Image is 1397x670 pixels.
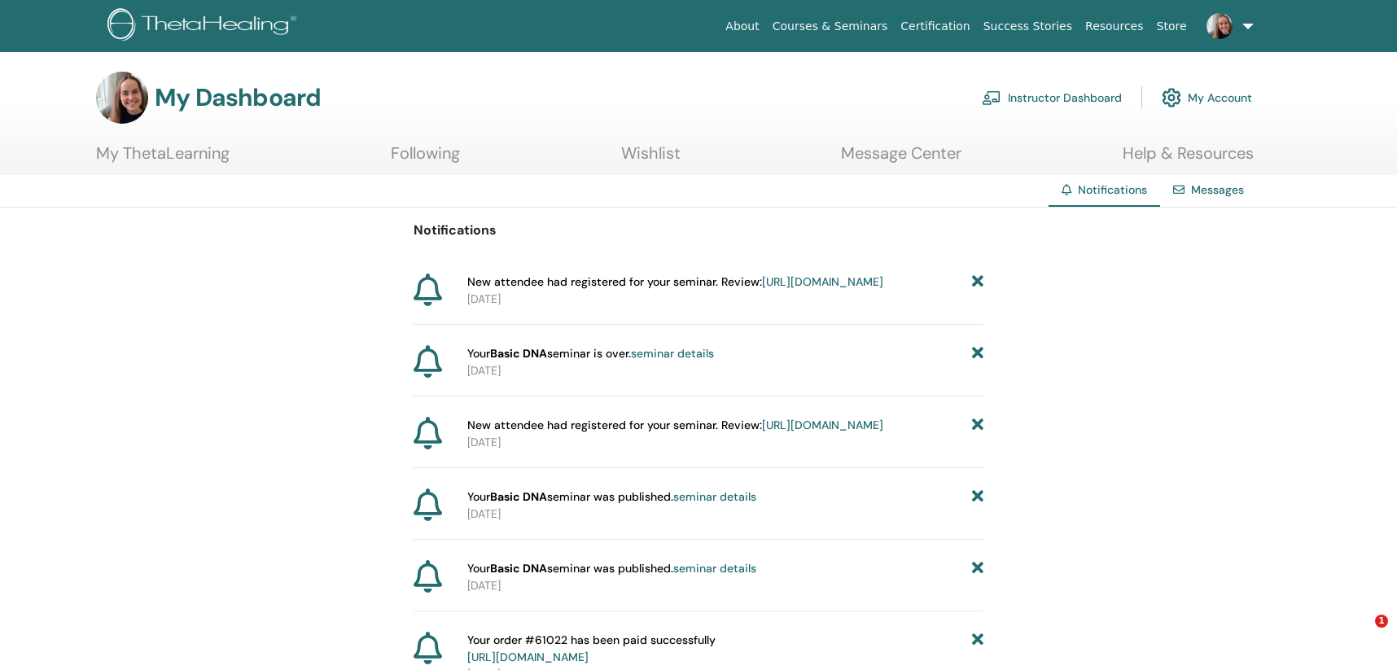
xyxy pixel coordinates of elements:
[155,83,321,112] h3: My Dashboard
[982,80,1122,116] a: Instructor Dashboard
[982,90,1001,105] img: chalkboard-teacher.svg
[1206,13,1233,39] img: default.jpg
[107,8,302,45] img: logo.png
[719,11,765,42] a: About
[977,11,1079,42] a: Success Stories
[1150,11,1193,42] a: Store
[467,560,756,577] span: Your seminar was published.
[1079,11,1150,42] a: Resources
[467,577,983,594] p: [DATE]
[467,291,983,308] p: [DATE]
[1342,615,1381,654] iframe: Intercom live chat
[1191,182,1244,197] a: Messages
[673,561,756,576] a: seminar details
[391,143,460,175] a: Following
[490,489,547,504] strong: Basic DNA
[1162,80,1252,116] a: My Account
[894,11,976,42] a: Certification
[467,274,883,291] span: New attendee had registered for your seminar. Review:
[96,72,148,124] img: default.jpg
[467,345,714,362] span: Your seminar is over.
[467,417,883,434] span: New attendee had registered for your seminar. Review:
[762,418,883,432] a: [URL][DOMAIN_NAME]
[467,488,756,506] span: Your seminar was published.
[467,362,983,379] p: [DATE]
[841,143,961,175] a: Message Center
[766,11,895,42] a: Courses & Seminars
[1162,84,1181,112] img: cog.svg
[467,434,983,451] p: [DATE]
[1078,182,1147,197] span: Notifications
[1375,615,1388,628] span: 1
[467,506,983,523] p: [DATE]
[490,561,547,576] strong: Basic DNA
[467,650,589,664] a: [URL][DOMAIN_NAME]
[631,346,714,361] a: seminar details
[621,143,681,175] a: Wishlist
[414,221,983,240] p: Notifications
[1123,143,1254,175] a: Help & Resources
[762,274,883,289] a: [URL][DOMAIN_NAME]
[467,632,716,666] span: Your order #61022 has been paid successfully
[96,143,230,175] a: My ThetaLearning
[490,346,547,361] strong: Basic DNA
[673,489,756,504] a: seminar details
